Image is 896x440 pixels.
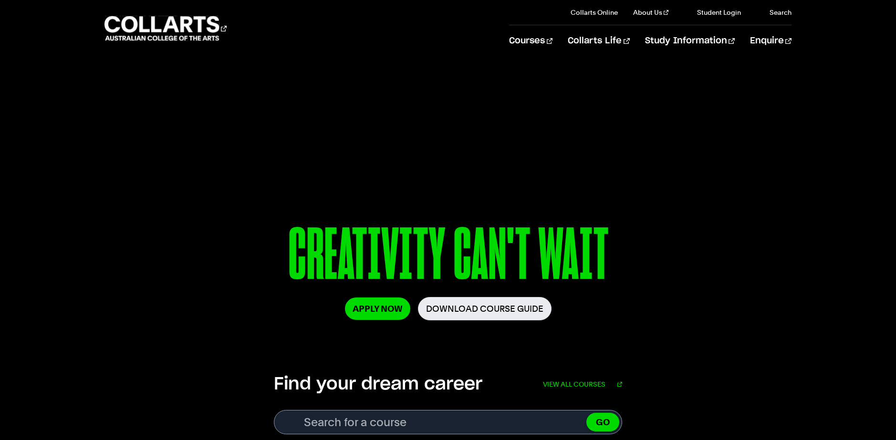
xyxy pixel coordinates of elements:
[543,374,622,395] a: View all courses
[274,410,622,434] input: Search for a course
[568,25,629,57] a: Collarts Life
[645,25,735,57] a: Study Information
[181,218,716,297] p: CREATIVITY CAN'T WAIT
[571,8,618,17] a: Collarts Online
[509,25,552,57] a: Courses
[586,413,619,431] button: GO
[104,15,227,42] div: Go to homepage
[345,297,410,320] a: Apply Now
[418,297,552,320] a: Download Course Guide
[750,25,792,57] a: Enquire
[684,8,741,17] a: Student Login
[274,410,622,434] form: Search
[633,8,668,17] a: About Us
[756,8,792,17] a: Search
[274,374,482,395] h2: Find your dream career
